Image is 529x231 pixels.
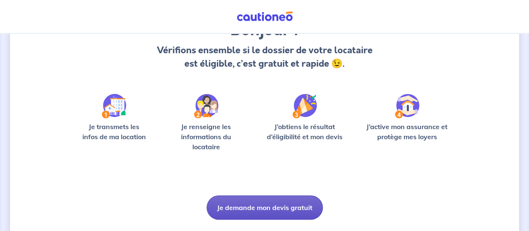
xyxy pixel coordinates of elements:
[362,122,452,142] p: J’active mon assurance et protège mes loyers
[395,94,419,118] img: /static/bfff1cf634d835d9112899e6a3df1a5d/Step-4.svg
[233,11,296,22] img: Cautioneo
[194,94,218,118] img: /static/c0a346edaed446bb123850d2d04ad552/Step-2.svg
[155,44,374,70] p: Vérifions ensemble si le dossier de votre locataire est éligible, c’est gratuit et rapide 😉.
[155,20,374,40] h3: Bonjour !
[77,122,151,142] p: Je transmets les infos de ma location
[207,195,323,220] button: Je demande mon devis gratuit
[102,94,126,118] img: /static/90a569abe86eec82015bcaae536bd8e6/Step-1.svg
[164,122,248,152] p: Je renseigne les informations du locataire
[292,94,317,118] img: /static/f3e743aab9439237c3e2196e4328bba9/Step-3.svg
[261,122,348,142] p: J’obtiens le résultat d’éligibilité et mon devis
